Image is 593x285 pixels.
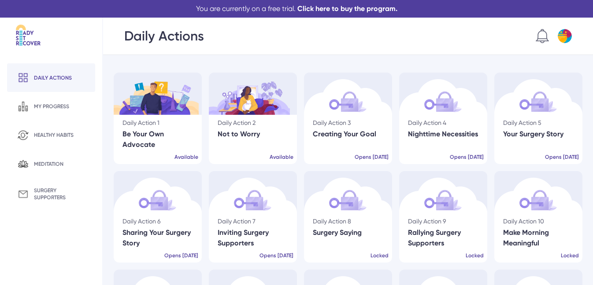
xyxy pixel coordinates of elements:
[313,217,383,226] div: Daily Action 8
[545,153,579,161] div: Opens [DATE]
[408,129,478,139] div: Nighttime Necessities
[7,25,95,63] a: Logo
[503,217,574,226] div: Daily Action 10
[124,28,204,44] div: Daily Actions
[7,121,95,150] a: Healthy habits icn healthy habits
[494,73,582,158] img: Locked
[259,252,293,259] div: Opens [DATE]
[561,252,579,259] div: Locked
[218,227,288,248] div: Inviting Surgery Supporters
[503,129,574,139] div: Your Surgery Story
[34,103,69,110] div: my progress
[114,73,199,115] img: Day1
[7,92,95,121] a: My progress icn my progress
[122,118,193,127] div: Daily Action 1
[114,73,202,164] a: Day1 Completed Daily Action 1 Be Your Own Advocate Available
[7,150,95,178] a: Meditation icn meditation
[18,72,29,83] img: Daily action icn
[18,158,29,169] img: Meditation icn
[34,74,72,81] div: Daily actions
[494,171,582,256] img: Locked
[270,153,293,161] div: Available
[218,129,288,139] div: Not to Worry
[174,153,198,161] div: Available
[114,171,202,256] img: Locked
[371,252,389,259] div: Locked
[196,4,397,14] div: You are currently on a free trial.
[304,73,392,158] img: Locked
[218,118,288,127] div: Daily Action 2
[399,171,487,256] img: Locked
[18,189,29,200] img: Surgery supporters icn
[558,29,572,43] img: Default profile pic 9
[450,153,484,161] div: Opens [DATE]
[18,130,29,141] img: Healthy habits icn
[408,227,478,248] div: Rallying Surgery Supporters
[313,129,383,139] div: Creating Your Goal
[304,171,392,256] img: Locked
[503,118,574,127] div: Daily Action 5
[313,227,383,238] div: Surgery Saying
[164,252,198,259] div: Opens [DATE]
[297,4,397,13] a: Click here to buy the program.
[7,63,95,92] a: Daily action icn Daily actions
[466,252,484,259] div: Locked
[536,29,549,43] img: Notification
[122,129,193,150] div: Be Your Own Advocate
[34,132,74,139] div: healthy habits
[122,227,193,248] div: Sharing Your Surgery Story
[408,217,478,226] div: Daily Action 9
[122,217,193,226] div: Daily Action 6
[18,101,29,112] img: My progress icn
[355,153,389,161] div: Opens [DATE]
[34,161,63,168] div: meditation
[7,178,95,210] a: Surgery supporters icn surgery supporters
[209,171,297,256] img: Locked
[408,118,478,127] div: Daily Action 4
[218,217,288,226] div: Daily Action 7
[503,227,574,248] div: Make Morning Meaningful
[34,187,85,201] div: surgery supporters
[399,73,487,158] img: Locked
[16,25,41,46] img: Logo
[313,118,383,127] div: Daily Action 3
[209,73,290,115] img: Day2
